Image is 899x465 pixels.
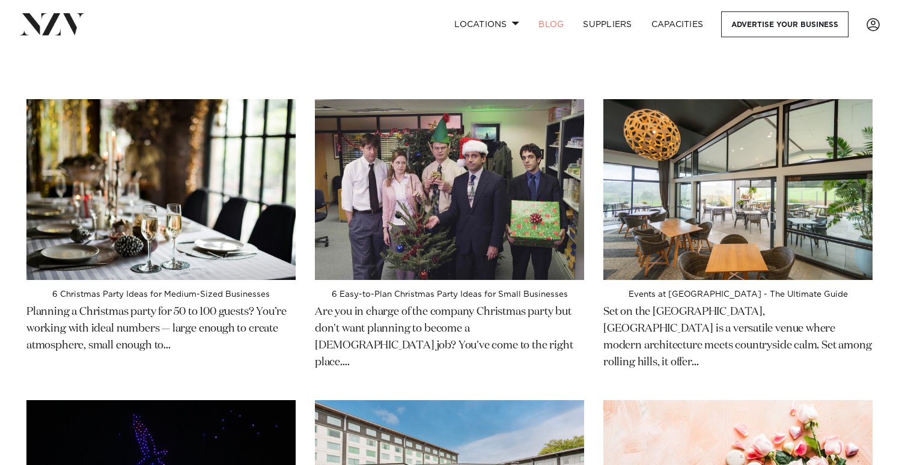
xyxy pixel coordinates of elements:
a: Events at Wainui Golf Club - The Ultimate Guide Events at [GEOGRAPHIC_DATA] - The Ultimate Guide ... [603,99,873,386]
img: 6 Easy-to-Plan Christmas Party Ideas for Small Businesses [315,99,584,280]
img: Events at Wainui Golf Club - The Ultimate Guide [603,99,873,280]
p: Planning a Christmas party for 50 to 100 guests? You’re working with ideal numbers — large enough... [26,299,296,354]
a: Capacities [642,11,713,37]
a: 6 Christmas Party Ideas for Medium-Sized Businesses 6 Christmas Party Ideas for Medium-Sized Busi... [26,99,296,369]
h4: 6 Easy-to-Plan Christmas Party Ideas for Small Businesses [315,290,584,299]
a: Locations [445,11,529,37]
h4: 6 Christmas Party Ideas for Medium-Sized Businesses [26,290,296,299]
img: nzv-logo.png [19,13,85,35]
a: 6 Easy-to-Plan Christmas Party Ideas for Small Businesses 6 Easy-to-Plan Christmas Party Ideas fo... [315,99,584,386]
a: Advertise your business [721,11,849,37]
a: BLOG [529,11,573,37]
p: Are you in charge of the company Christmas party but don't want planning to become a [DEMOGRAPHIC... [315,299,584,371]
img: 6 Christmas Party Ideas for Medium-Sized Businesses [26,99,296,280]
a: SUPPLIERS [573,11,641,37]
p: Set on the [GEOGRAPHIC_DATA], [GEOGRAPHIC_DATA] is a versatile venue where modern architecture me... [603,299,873,371]
h4: Events at [GEOGRAPHIC_DATA] - The Ultimate Guide [603,290,873,299]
